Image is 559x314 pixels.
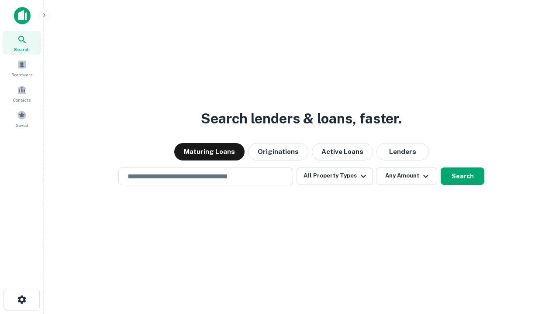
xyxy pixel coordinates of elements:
[201,108,402,129] h3: Search lenders & loans, faster.
[441,167,484,185] button: Search
[14,46,30,53] span: Search
[376,167,437,185] button: Any Amount
[297,167,373,185] button: All Property Types
[11,71,32,78] span: Borrowers
[3,107,41,130] a: Saved
[13,96,31,103] span: Contacts
[376,143,429,160] button: Lenders
[14,7,31,24] img: capitalize-icon.png
[312,143,373,160] button: Active Loans
[174,143,245,160] button: Maturing Loans
[16,122,28,129] span: Saved
[3,82,41,105] a: Contacts
[3,31,41,55] a: Search
[515,244,559,286] iframe: Chat Widget
[248,143,308,160] button: Originations
[3,56,41,80] a: Borrowers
